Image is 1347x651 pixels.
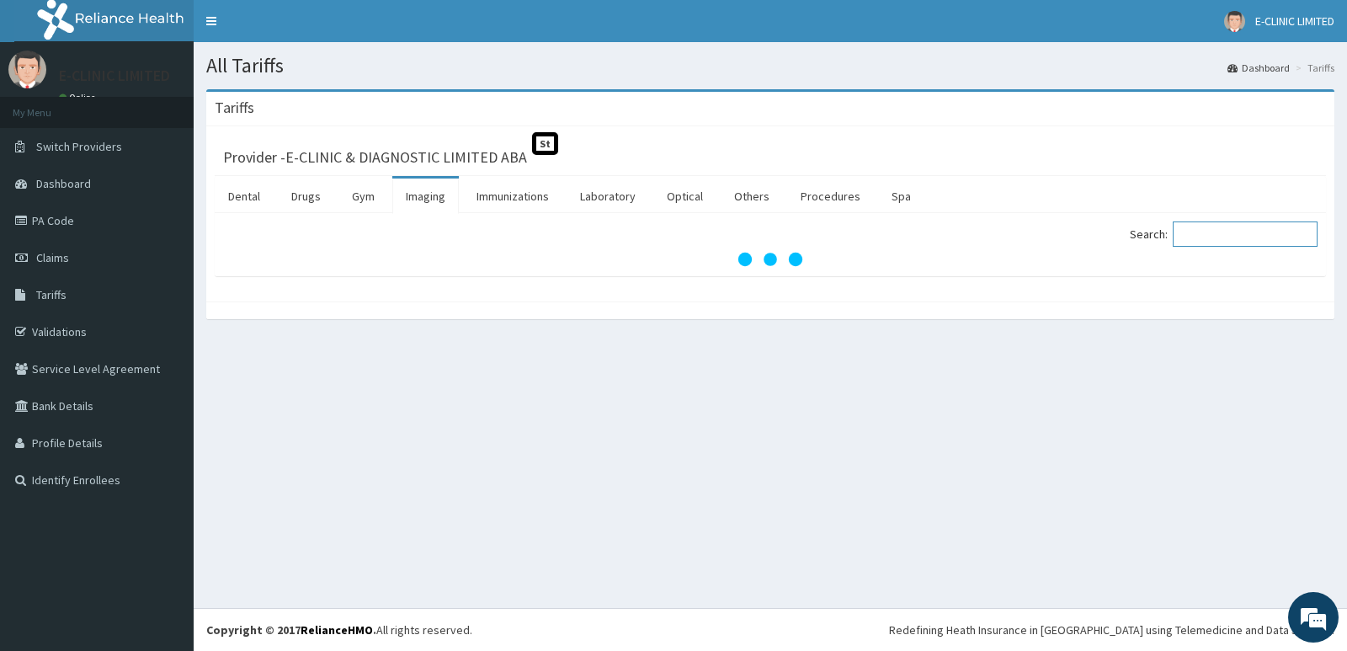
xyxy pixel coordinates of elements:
span: Claims [36,250,69,265]
a: Laboratory [567,179,649,214]
strong: Copyright © 2017 . [206,622,376,638]
li: Tariffs [1291,61,1334,75]
a: Online [59,92,99,104]
span: E-CLINIC LIMITED [1255,13,1334,29]
span: Tariffs [36,287,67,302]
a: RelianceHMO [301,622,373,638]
a: Optical [653,179,716,214]
a: Dental [215,179,274,214]
a: Others [721,179,783,214]
a: Procedures [787,179,874,214]
img: User Image [8,51,46,88]
label: Search: [1130,221,1318,247]
a: Gym [338,179,388,214]
a: Dashboard [1227,61,1290,75]
img: User Image [1224,11,1245,32]
a: Drugs [278,179,334,214]
h3: Tariffs [215,100,254,115]
p: E-CLINIC LIMITED [59,68,170,83]
a: Imaging [392,179,459,214]
span: Switch Providers [36,139,122,154]
footer: All rights reserved. [194,608,1347,651]
textarea: Type your message and hit 'Enter' [8,460,321,519]
img: d_794563401_company_1708531726252_794563401 [31,84,68,126]
h3: Provider - E-CLINIC & DIAGNOSTIC LIMITED ABA [223,150,527,165]
div: Redefining Heath Insurance in [GEOGRAPHIC_DATA] using Telemedicine and Data Science! [889,622,1334,638]
span: Dashboard [36,176,91,191]
span: We're online! [98,212,232,382]
div: Chat with us now [88,94,283,116]
a: Spa [878,179,924,214]
h1: All Tariffs [206,55,1334,77]
svg: audio-loading [737,226,804,293]
a: Immunizations [463,179,562,214]
input: Search: [1173,221,1318,247]
span: St [532,132,558,155]
div: Minimize live chat window [276,8,317,49]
